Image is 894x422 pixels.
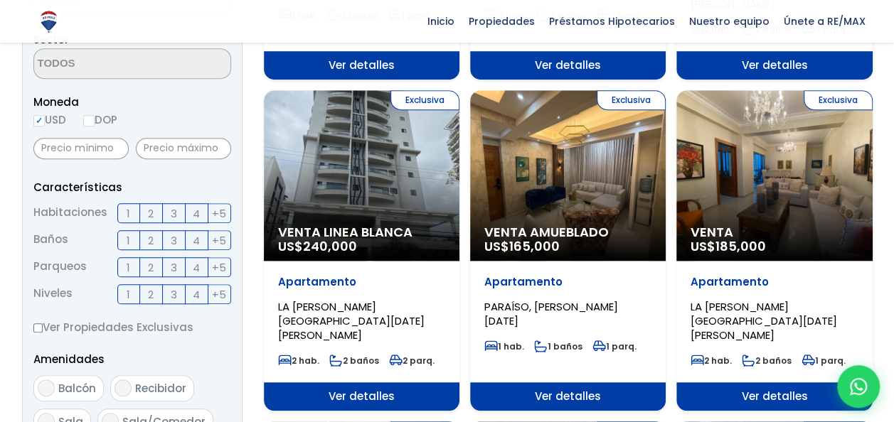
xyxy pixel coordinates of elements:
span: 2 [148,259,154,276]
span: 2 baños [329,355,379,367]
input: Precio máximo [136,138,231,159]
a: Exclusiva Venta Linea Blanca US$240,000 Apartamento LA [PERSON_NAME][GEOGRAPHIC_DATA][DATE][PERSO... [264,90,459,411]
span: +5 [212,232,226,249]
span: 3 [171,205,177,222]
span: 4 [193,232,200,249]
span: Venta [691,225,858,239]
span: 3 [171,259,177,276]
span: 3 [171,286,177,303]
span: Ver detalles [676,382,872,411]
p: Características [33,178,231,196]
span: 2 baños [742,355,792,367]
span: +5 [212,259,226,276]
input: Balcón [38,379,55,396]
span: 165,000 [509,237,560,255]
span: US$ [691,237,766,255]
span: Propiedades [462,11,542,32]
span: 2 [148,205,154,222]
input: USD [33,115,45,126]
span: Recibidor [135,381,186,396]
span: 2 [148,232,154,249]
span: Ver detalles [470,382,666,411]
span: 1 baños [534,340,582,352]
span: LA [PERSON_NAME][GEOGRAPHIC_DATA][DATE][PERSON_NAME] [278,299,425,342]
span: 185,000 [715,237,766,255]
span: 2 parq. [389,355,435,367]
span: Nuestro equipo [682,11,777,32]
span: US$ [278,237,357,255]
span: 4 [193,286,200,303]
label: USD [33,111,66,129]
span: LA [PERSON_NAME][GEOGRAPHIC_DATA][DATE][PERSON_NAME] [691,299,837,342]
span: Ver detalles [676,51,872,80]
span: Exclusiva [597,90,666,110]
label: DOP [83,111,117,129]
span: Venta Amueblado [484,225,651,239]
input: Ver Propiedades Exclusivas [33,323,43,332]
span: US$ [484,237,560,255]
span: 1 [127,205,130,222]
p: Apartamento [484,275,651,289]
span: Venta Linea Blanca [278,225,445,239]
span: Ver detalles [470,51,666,80]
span: +5 [212,286,226,303]
span: Ver detalles [264,382,459,411]
input: Precio mínimo [33,138,129,159]
span: 1 hab. [484,340,524,352]
span: 1 [127,259,130,276]
a: Exclusiva Venta US$185,000 Apartamento LA [PERSON_NAME][GEOGRAPHIC_DATA][DATE][PERSON_NAME] 2 hab... [676,90,872,411]
span: Habitaciones [33,203,107,223]
span: 3 [171,232,177,249]
span: Parqueos [33,257,87,277]
img: Logo de REMAX [36,9,61,34]
span: 2 hab. [691,355,732,367]
span: 1 [127,286,130,303]
span: Inicio [420,11,462,32]
span: Niveles [33,284,73,304]
textarea: Search [34,49,172,80]
span: 4 [193,259,200,276]
span: Préstamos Hipotecarios [542,11,682,32]
span: 1 parq. [592,340,637,352]
span: Exclusiva [804,90,873,110]
span: 1 parq. [802,355,846,367]
span: PARAÍSO, [PERSON_NAME][DATE] [484,299,618,328]
span: Ver detalles [264,51,459,80]
p: Amenidades [33,350,231,368]
span: 4 [193,205,200,222]
span: Balcón [58,381,96,396]
input: Recibidor [115,379,132,396]
p: Apartamento [691,275,858,289]
span: 2 [148,286,154,303]
span: Baños [33,230,68,250]
a: Exclusiva Venta Amueblado US$165,000 Apartamento PARAÍSO, [PERSON_NAME][DATE] 1 hab. 1 baños 1 pa... [470,90,666,411]
input: DOP [83,115,95,126]
span: Moneda [33,93,231,111]
span: Únete a RE/MAX [777,11,873,32]
label: Ver Propiedades Exclusivas [33,318,231,336]
p: Apartamento [278,275,445,289]
span: 2 hab. [278,355,319,367]
span: Exclusiva [390,90,459,110]
span: 1 [127,232,130,249]
span: +5 [212,205,226,222]
span: 240,000 [303,237,357,255]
